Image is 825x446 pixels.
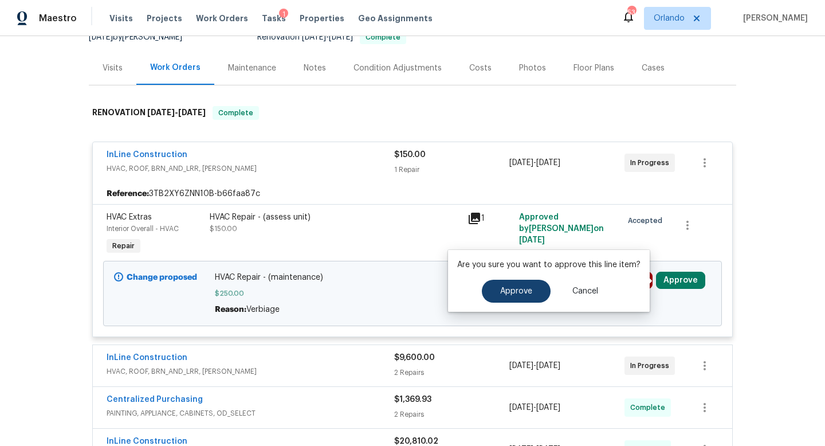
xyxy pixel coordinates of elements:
span: Approved by [PERSON_NAME] on [519,213,604,244]
div: 1 [279,9,288,20]
span: In Progress [630,360,674,371]
span: HVAC, ROOF, BRN_AND_LRR, [PERSON_NAME] [107,163,394,174]
div: 3TB2XY6ZNN10B-b66faa87c [93,183,732,204]
span: - [147,108,206,116]
p: Are you sure you want to approve this line item? [457,259,641,271]
span: Complete [214,107,258,119]
span: PAINTING, APPLIANCE, CABINETS, OD_SELECT [107,408,394,419]
span: [DATE] [519,236,545,244]
span: - [509,360,560,371]
span: $1,369.93 [394,396,431,404]
span: Verbiage [246,306,280,314]
div: 1 Repair [394,164,509,175]
span: Cancel [572,287,598,296]
div: 2 Repairs [394,367,509,378]
span: $20,810.02 [394,437,438,445]
div: Maintenance [228,62,276,74]
span: Complete [630,402,670,413]
span: $150.00 [394,151,426,159]
a: InLine Construction [107,151,187,159]
span: [DATE] [147,108,175,116]
span: In Progress [630,157,674,169]
span: Accepted [628,215,667,226]
span: [DATE] [536,362,560,370]
a: Centralized Purchasing [107,396,203,404]
span: HVAC Extras [107,213,152,221]
span: - [509,402,560,413]
span: [DATE] [329,33,353,41]
div: Costs [469,62,492,74]
button: Approve [482,280,551,303]
span: Geo Assignments [358,13,433,24]
span: Work Orders [196,13,248,24]
span: Maestro [39,13,77,24]
span: Approve [500,287,532,296]
span: Repair [108,240,139,252]
button: Approve [656,272,705,289]
div: 1 [467,212,512,225]
div: Photos [519,62,546,74]
span: [PERSON_NAME] [738,13,808,24]
span: Properties [300,13,344,24]
button: Cancel [554,280,616,303]
span: Complete [361,34,405,41]
span: [DATE] [509,159,533,167]
span: [DATE] [509,404,533,412]
div: Floor Plans [573,62,614,74]
div: Condition Adjustments [353,62,442,74]
div: Work Orders [150,62,201,73]
a: InLine Construction [107,437,187,445]
div: RENOVATION [DATE]-[DATE]Complete [89,95,736,131]
div: 2 Repairs [394,409,509,420]
span: $250.00 [215,288,611,299]
span: Reason: [215,306,246,314]
span: [DATE] [509,362,533,370]
div: 53 [627,7,635,18]
b: Change proposed [127,273,197,281]
div: Visits [103,62,123,74]
span: - [302,33,353,41]
span: Orlando [654,13,685,24]
span: Visits [109,13,133,24]
span: Interior Overall - HVAC [107,225,179,232]
span: - [509,157,560,169]
div: Notes [304,62,326,74]
span: HVAC, ROOF, BRN_AND_LRR, [PERSON_NAME] [107,366,394,377]
span: [DATE] [536,404,560,412]
span: [DATE] [89,33,113,41]
div: Cases [642,62,665,74]
a: InLine Construction [107,354,187,362]
span: $9,600.00 [394,354,435,362]
span: Tasks [262,14,286,22]
b: Reference: [107,188,149,199]
span: $150.00 [210,225,237,232]
div: by [PERSON_NAME] [89,30,196,44]
span: Projects [147,13,182,24]
span: [DATE] [178,108,206,116]
span: [DATE] [536,159,560,167]
div: HVAC Repair - (assess unit) [210,212,461,223]
h6: RENOVATION [92,106,206,120]
span: HVAC Repair - (maintenance) [215,272,611,283]
span: [DATE] [302,33,326,41]
span: Renovation [257,33,406,41]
